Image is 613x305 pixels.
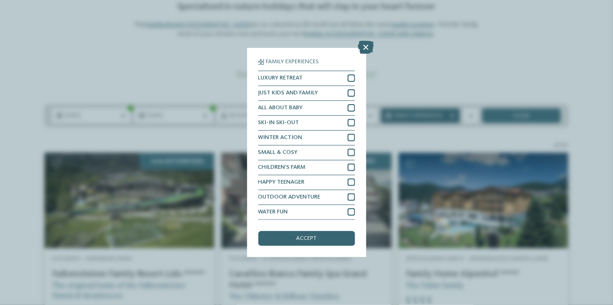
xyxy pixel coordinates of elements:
span: SKI-IN SKI-OUT [258,120,299,126]
span: accept [296,236,317,242]
span: CHILDREN’S FARM [258,165,306,171]
span: OUTDOOR ADVENTURE [258,194,321,200]
span: HAPPY TEENAGER [258,179,305,186]
span: SMALL & COSY [258,150,298,156]
span: ALL ABOUT BABY [258,105,303,111]
span: WINTER ACTION [258,135,303,141]
span: Family Experiences [266,59,319,65]
span: JUST KIDS AND FAMILY [258,90,318,96]
span: LUXURY RETREAT [258,75,303,81]
span: WATER FUN [258,209,288,215]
